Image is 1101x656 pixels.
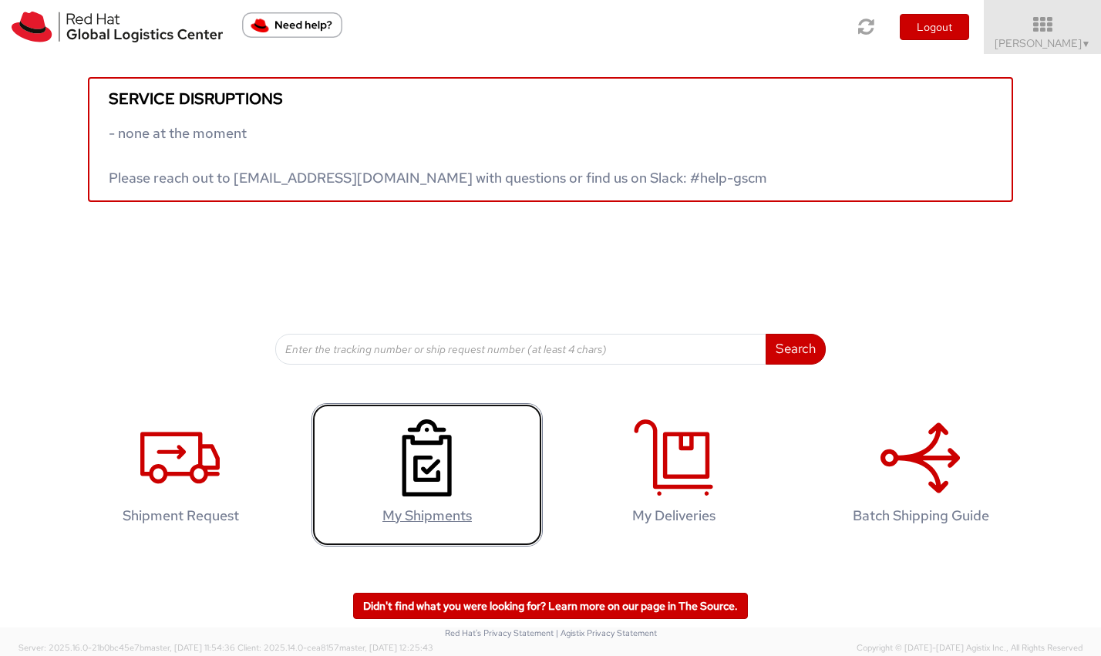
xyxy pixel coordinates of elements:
[995,36,1091,50] span: [PERSON_NAME]
[275,334,766,365] input: Enter the tracking number or ship request number (at least 4 chars)
[821,508,1020,523] h4: Batch Shipping Guide
[237,642,433,653] span: Client: 2025.14.0-cea8157
[328,508,527,523] h4: My Shipments
[574,508,773,523] h4: My Deliveries
[242,12,342,38] button: Need help?
[12,12,223,42] img: rh-logistics-00dfa346123c4ec078e1.svg
[1082,38,1091,50] span: ▼
[766,334,826,365] button: Search
[805,403,1036,547] a: Batch Shipping Guide
[109,124,767,187] span: - none at the moment Please reach out to [EMAIL_ADDRESS][DOMAIN_NAME] with questions or find us o...
[65,403,296,547] a: Shipment Request
[109,90,992,107] h5: Service disruptions
[311,403,543,547] a: My Shipments
[558,403,790,547] a: My Deliveries
[339,642,433,653] span: master, [DATE] 12:25:43
[81,508,280,523] h4: Shipment Request
[144,642,235,653] span: master, [DATE] 11:54:36
[900,14,969,40] button: Logout
[88,77,1013,202] a: Service disruptions - none at the moment Please reach out to [EMAIL_ADDRESS][DOMAIN_NAME] with qu...
[353,593,748,619] a: Didn't find what you were looking for? Learn more on our page in The Source.
[19,642,235,653] span: Server: 2025.16.0-21b0bc45e7b
[445,627,554,638] a: Red Hat's Privacy Statement
[857,642,1082,654] span: Copyright © [DATE]-[DATE] Agistix Inc., All Rights Reserved
[556,627,657,638] a: | Agistix Privacy Statement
